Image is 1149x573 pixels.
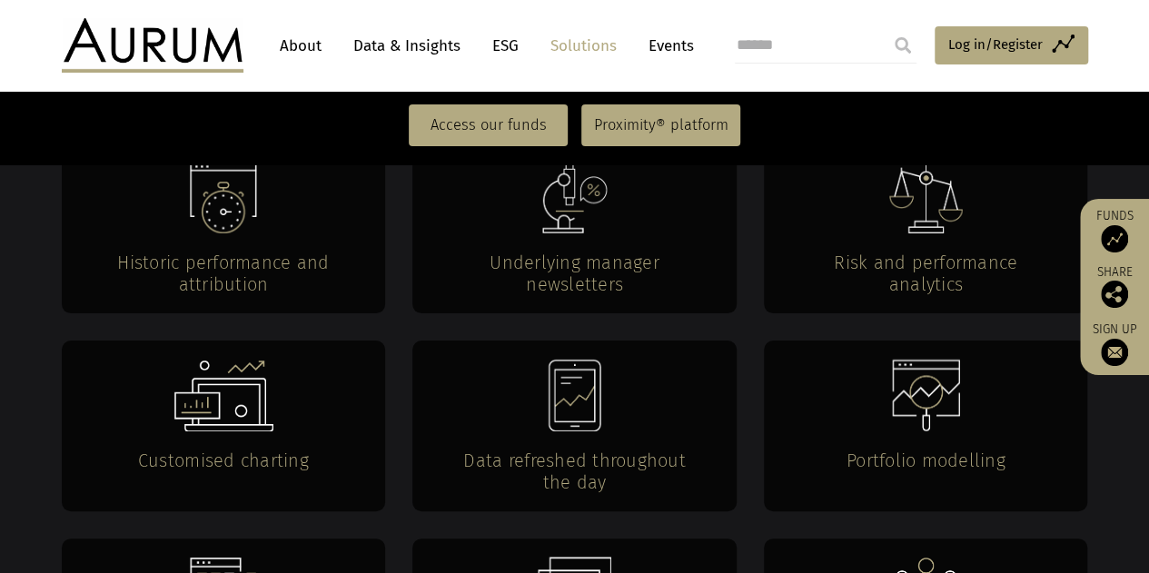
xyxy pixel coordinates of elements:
[98,252,350,295] h4: Historic performance and attribution
[935,26,1088,64] a: Log in/Register
[1101,225,1128,252] img: Access Funds
[483,29,528,63] a: ESG
[581,104,740,146] a: Proximity® platform
[948,34,1043,55] span: Log in/Register
[1089,266,1140,308] div: Share
[449,252,700,295] h4: Underlying manager newsletters
[885,27,921,64] input: Submit
[1101,281,1128,308] img: Share this post
[800,252,1052,295] h4: Risk and performance analytics
[344,29,470,63] a: Data & Insights
[271,29,331,63] a: About
[800,450,1052,471] h4: Portfolio modelling
[409,104,568,146] a: Access our funds
[1089,208,1140,252] a: Funds
[1101,339,1128,366] img: Sign up to our newsletter
[98,450,350,471] h4: Customised charting
[62,18,243,73] img: Aurum
[1089,321,1140,366] a: Sign up
[449,450,700,493] h4: Data refreshed throughout the day
[639,29,694,63] a: Events
[541,29,626,63] a: Solutions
